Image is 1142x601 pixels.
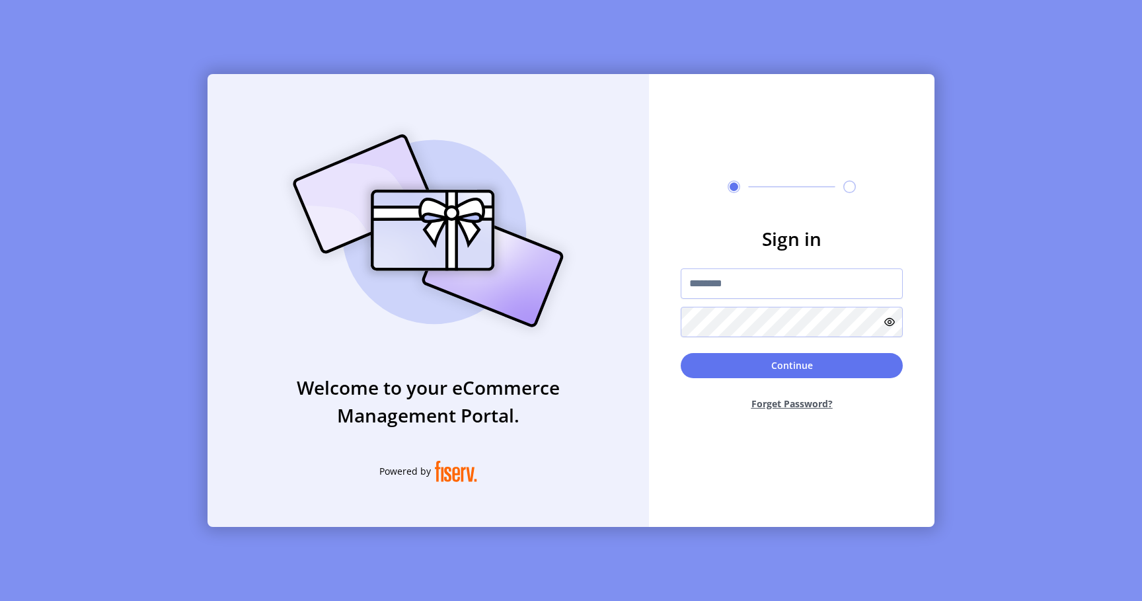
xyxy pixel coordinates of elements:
span: Powered by [379,464,431,478]
button: Forget Password? [681,386,903,421]
img: card_Illustration.svg [273,120,584,342]
button: Continue [681,353,903,378]
h3: Welcome to your eCommerce Management Portal. [208,374,649,429]
h3: Sign in [681,225,903,253]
